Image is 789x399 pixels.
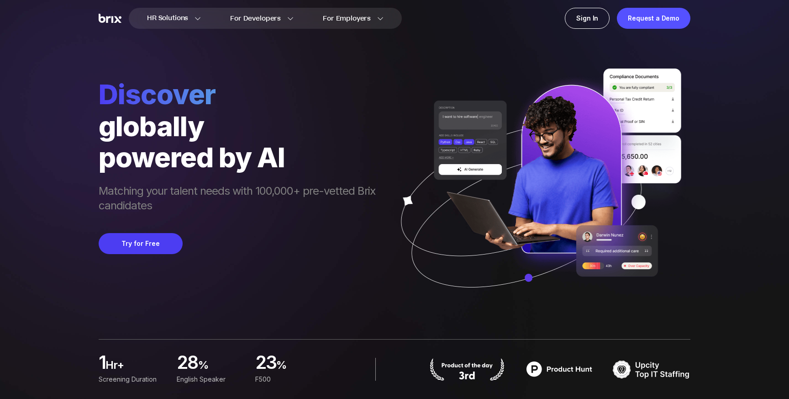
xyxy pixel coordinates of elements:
[99,354,105,372] span: 1
[99,184,384,215] span: Matching your talent needs with 100,000+ pre-vetted Brix candidates
[613,358,690,381] img: TOP IT STAFFING
[147,11,188,26] span: HR Solutions
[384,69,690,314] img: ai generate
[617,8,690,29] a: Request a Demo
[99,111,384,142] div: globally
[255,354,277,372] span: 23
[521,358,598,381] img: product hunt badge
[565,8,610,29] a: Sign In
[230,14,281,23] span: For Developers
[99,374,166,384] div: Screening duration
[323,14,371,23] span: For Employers
[276,358,322,376] span: %
[177,374,244,384] div: English Speaker
[99,78,384,111] span: Discover
[198,358,244,376] span: %
[177,354,198,372] span: 28
[99,14,121,23] img: Brix Logo
[255,374,322,384] div: F500
[428,358,506,381] img: product hunt badge
[105,358,166,376] span: hr+
[99,142,384,173] div: powered by AI
[99,233,183,254] button: Try for Free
